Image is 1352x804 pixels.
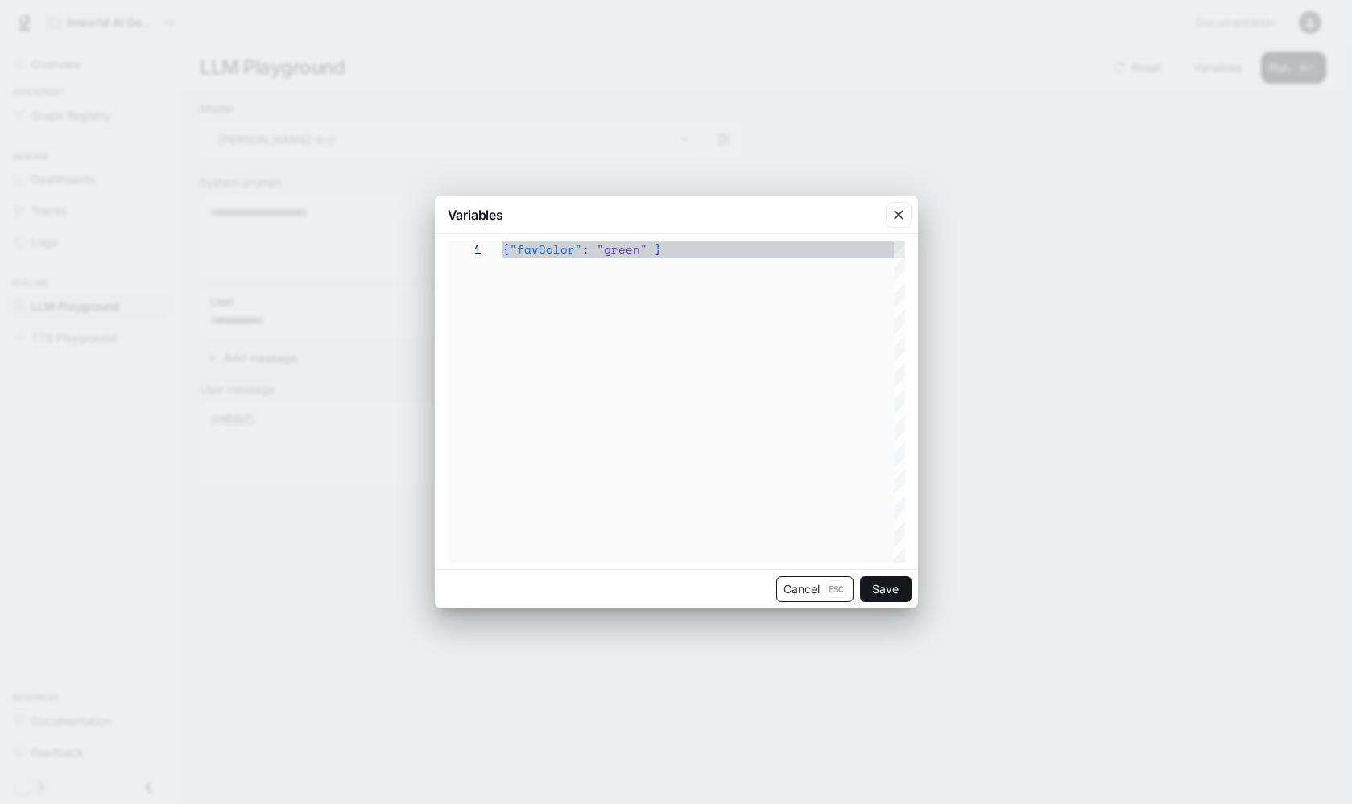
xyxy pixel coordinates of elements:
[448,205,503,225] p: Variables
[826,580,846,598] p: Esc
[860,576,912,602] button: Save
[776,576,854,602] button: CancelEsc
[502,241,510,258] span: {
[655,241,662,258] span: }
[597,241,647,258] span: "green"
[582,241,589,258] span: :
[448,241,482,258] div: 1
[510,241,582,258] span: "favColor"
